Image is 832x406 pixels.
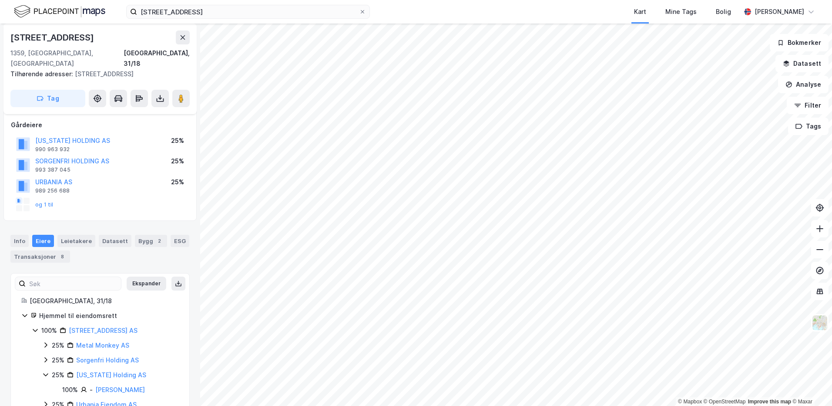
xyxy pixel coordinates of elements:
[39,311,179,321] div: Hjemmel til eiendomsrett
[52,370,64,380] div: 25%
[41,325,57,336] div: 100%
[137,5,359,18] input: Søk på adresse, matrikkel, gårdeiere, leietakere eller personer
[76,371,146,379] a: [US_STATE] Holding AS
[788,364,832,406] div: Kontrollprogram for chat
[10,70,75,78] span: Tilhørende adresser:
[171,235,189,247] div: ESG
[52,355,64,365] div: 25%
[678,399,702,405] a: Mapbox
[90,385,93,395] div: -
[634,7,646,17] div: Kart
[171,156,184,166] div: 25%
[76,342,129,349] a: Metal Monkey AS
[76,356,139,364] a: Sorgenfri Holding AS
[14,4,105,19] img: logo.f888ab2527a4732fd821a326f86c7f29.svg
[171,135,184,146] div: 25%
[788,118,829,135] button: Tags
[775,55,829,72] button: Datasett
[11,120,189,130] div: Gårdeiere
[10,90,85,107] button: Tag
[57,235,95,247] div: Leietakere
[788,364,832,406] iframe: Chat Widget
[135,235,167,247] div: Bygg
[755,7,804,17] div: [PERSON_NAME]
[171,177,184,187] div: 25%
[32,235,54,247] div: Eiere
[124,48,190,69] div: [GEOGRAPHIC_DATA], 31/18
[10,235,29,247] div: Info
[35,146,70,153] div: 990 963 932
[770,34,829,51] button: Bokmerker
[704,399,746,405] a: OpenStreetMap
[35,187,70,194] div: 989 256 688
[69,327,138,334] a: [STREET_ADDRESS] AS
[95,386,145,393] a: [PERSON_NAME]
[155,237,164,245] div: 2
[10,69,183,79] div: [STREET_ADDRESS]
[30,296,179,306] div: [GEOGRAPHIC_DATA], 31/18
[787,97,829,114] button: Filter
[10,48,124,69] div: 1359, [GEOGRAPHIC_DATA], [GEOGRAPHIC_DATA]
[26,277,121,290] input: Søk
[99,235,131,247] div: Datasett
[52,340,64,351] div: 25%
[812,315,828,331] img: Z
[58,252,67,261] div: 8
[10,30,96,44] div: [STREET_ADDRESS]
[716,7,731,17] div: Bolig
[127,277,166,291] button: Ekspander
[35,166,70,173] div: 993 387 045
[10,250,70,263] div: Transaksjoner
[62,385,78,395] div: 100%
[665,7,697,17] div: Mine Tags
[748,399,791,405] a: Improve this map
[778,76,829,93] button: Analyse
